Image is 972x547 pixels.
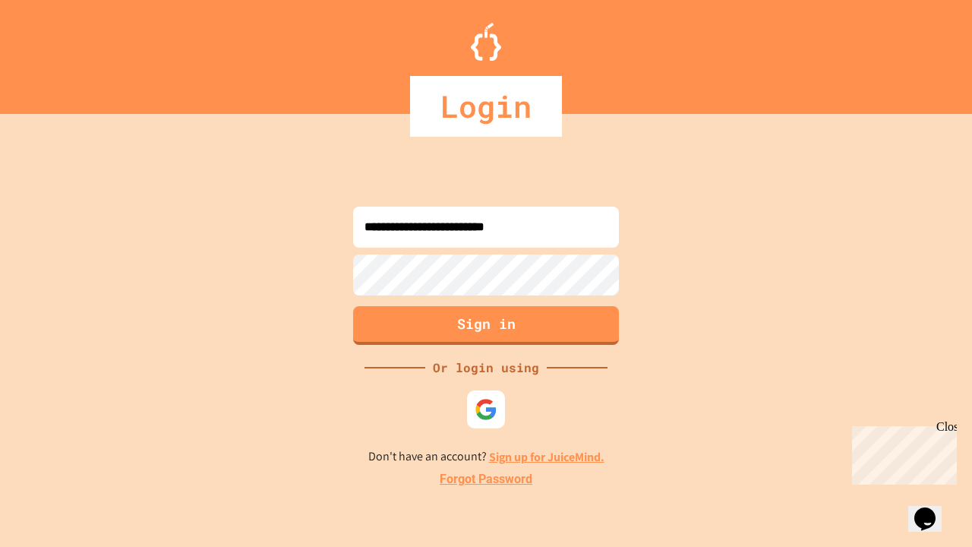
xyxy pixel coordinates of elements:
img: google-icon.svg [475,398,497,421]
iframe: chat widget [908,486,957,532]
a: Forgot Password [440,470,532,489]
iframe: chat widget [846,420,957,485]
div: Login [410,76,562,137]
img: Logo.svg [471,23,501,61]
button: Sign in [353,306,619,345]
p: Don't have an account? [368,447,604,466]
a: Sign up for JuiceMind. [489,449,604,465]
div: Chat with us now!Close [6,6,105,96]
div: Or login using [425,359,547,377]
